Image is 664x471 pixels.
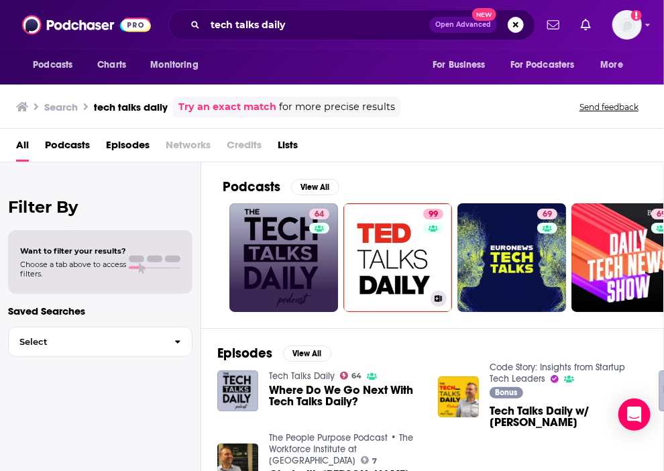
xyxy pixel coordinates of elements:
[423,209,443,219] a: 99
[631,10,642,21] svg: Add a profile image
[575,13,596,36] a: Show notifications dropdown
[543,208,552,221] span: 69
[435,21,491,28] span: Open Advanced
[618,399,651,431] div: Open Intercom Messenger
[223,178,339,195] a: PodcastsView All
[351,373,362,379] span: 64
[89,52,134,78] a: Charts
[229,203,338,312] a: 64
[457,203,566,312] a: 69
[278,134,298,162] a: Lists
[141,52,215,78] button: open menu
[8,197,192,217] h2: Filter By
[490,362,625,384] a: Code Story: Insights from Startup Tech Leaders
[150,56,198,74] span: Monitoring
[8,327,192,357] button: Select
[433,56,486,74] span: For Business
[490,405,643,428] span: Tech Talks Daily w/ [PERSON_NAME]
[361,456,378,464] a: 7
[601,56,624,74] span: More
[283,346,331,362] button: View All
[315,208,324,221] span: 64
[340,372,362,380] a: 64
[23,52,90,78] button: open menu
[106,134,150,162] a: Episodes
[490,405,643,428] a: Tech Talks Daily w/ Noah Labhart
[97,56,126,74] span: Charts
[592,52,641,78] button: open menu
[349,293,425,305] h3: TED Talks Daily
[612,10,642,40] img: User Profile
[502,52,594,78] button: open menu
[542,13,565,36] a: Show notifications dropdown
[343,203,452,312] a: 99TED Talks Daily
[20,246,126,256] span: Want to filter your results?
[429,208,438,221] span: 99
[223,178,280,195] h2: Podcasts
[178,99,276,115] a: Try an exact match
[472,8,496,21] span: New
[269,370,335,382] a: Tech Talks Daily
[537,209,557,219] a: 69
[309,209,329,219] a: 64
[9,337,164,346] span: Select
[612,10,642,40] span: Logged in as cfurneaux
[16,134,29,162] a: All
[429,17,497,33] button: Open AdvancedNew
[510,56,575,74] span: For Podcasters
[269,432,413,466] a: The People Purpose Podcast • The Workforce Institute at UKG
[217,370,258,411] img: Where Do We Go Next With Tech Talks Daily?
[217,345,272,362] h2: Episodes
[20,260,126,278] span: Choose a tab above to access filters.
[94,101,168,113] h3: tech talks daily
[166,134,211,162] span: Networks
[8,305,192,317] p: Saved Searches
[612,10,642,40] button: Show profile menu
[227,134,262,162] span: Credits
[168,9,535,40] div: Search podcasts, credits, & more...
[44,101,78,113] h3: Search
[495,388,517,397] span: Bonus
[438,376,479,417] img: Tech Talks Daily w/ Noah Labhart
[423,52,502,78] button: open menu
[372,458,377,464] span: 7
[205,14,429,36] input: Search podcasts, credits, & more...
[575,101,643,113] button: Send feedback
[269,384,422,407] a: Where Do We Go Next With Tech Talks Daily?
[217,345,331,362] a: EpisodesView All
[279,99,395,115] span: for more precise results
[291,179,339,195] button: View All
[33,56,72,74] span: Podcasts
[22,12,151,38] img: Podchaser - Follow, Share and Rate Podcasts
[45,134,90,162] a: Podcasts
